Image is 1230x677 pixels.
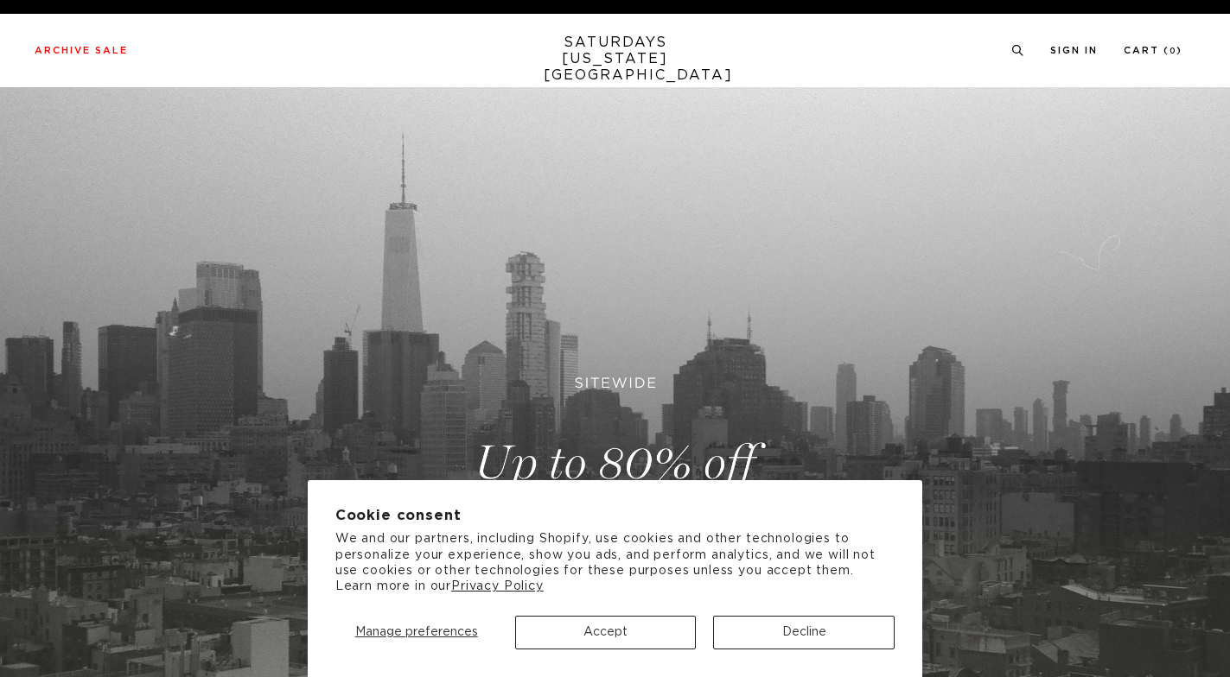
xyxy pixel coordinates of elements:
[1169,47,1176,55] small: 0
[335,616,498,649] button: Manage preferences
[35,46,128,55] a: Archive Sale
[355,626,478,638] span: Manage preferences
[1124,46,1182,55] a: Cart (0)
[1050,46,1098,55] a: Sign In
[451,580,544,592] a: Privacy Policy
[335,508,895,524] h2: Cookie consent
[544,35,686,84] a: SATURDAYS[US_STATE][GEOGRAPHIC_DATA]
[713,616,895,649] button: Decline
[335,531,895,594] p: We and our partners, including Shopify, use cookies and other technologies to personalize your ex...
[515,616,697,649] button: Accept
